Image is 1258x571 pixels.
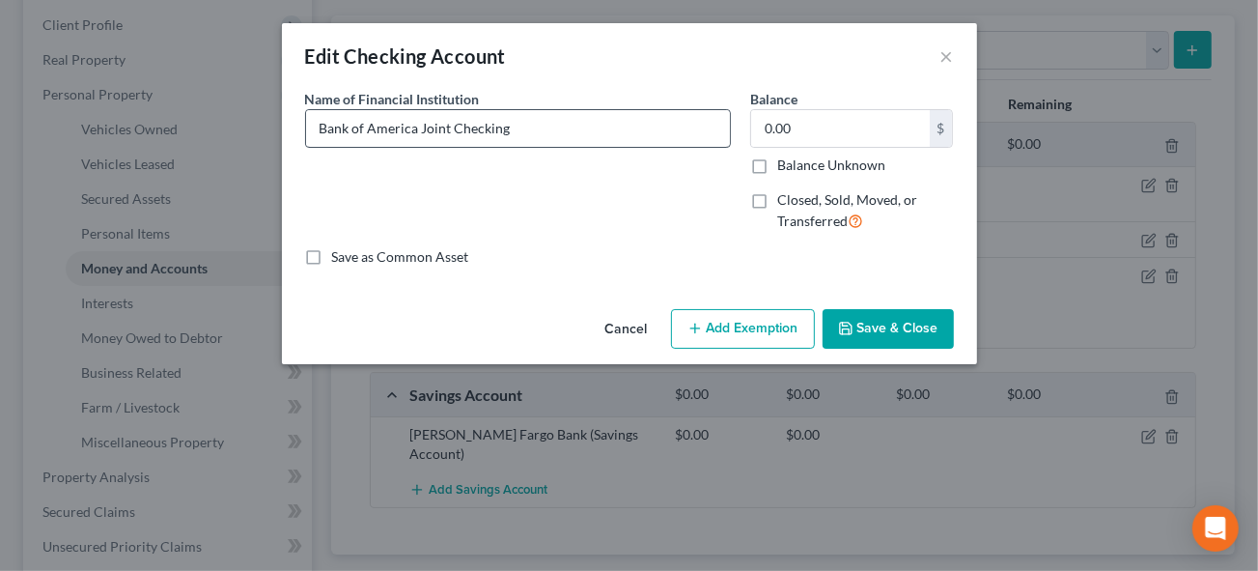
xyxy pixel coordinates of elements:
button: × [940,44,954,68]
label: Save as Common Asset [332,247,469,267]
button: Cancel [590,311,663,350]
span: Name of Financial Institution [305,91,480,107]
button: Save & Close [823,309,954,350]
div: Edit Checking Account [305,43,506,70]
div: Open Intercom Messenger [1192,505,1239,552]
button: Add Exemption [671,309,815,350]
label: Balance Unknown [777,156,885,175]
label: Balance [750,89,797,109]
input: Enter name... [306,110,730,147]
span: Closed, Sold, Moved, or Transferred [777,191,917,229]
input: 0.00 [751,110,930,147]
div: $ [930,110,953,147]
